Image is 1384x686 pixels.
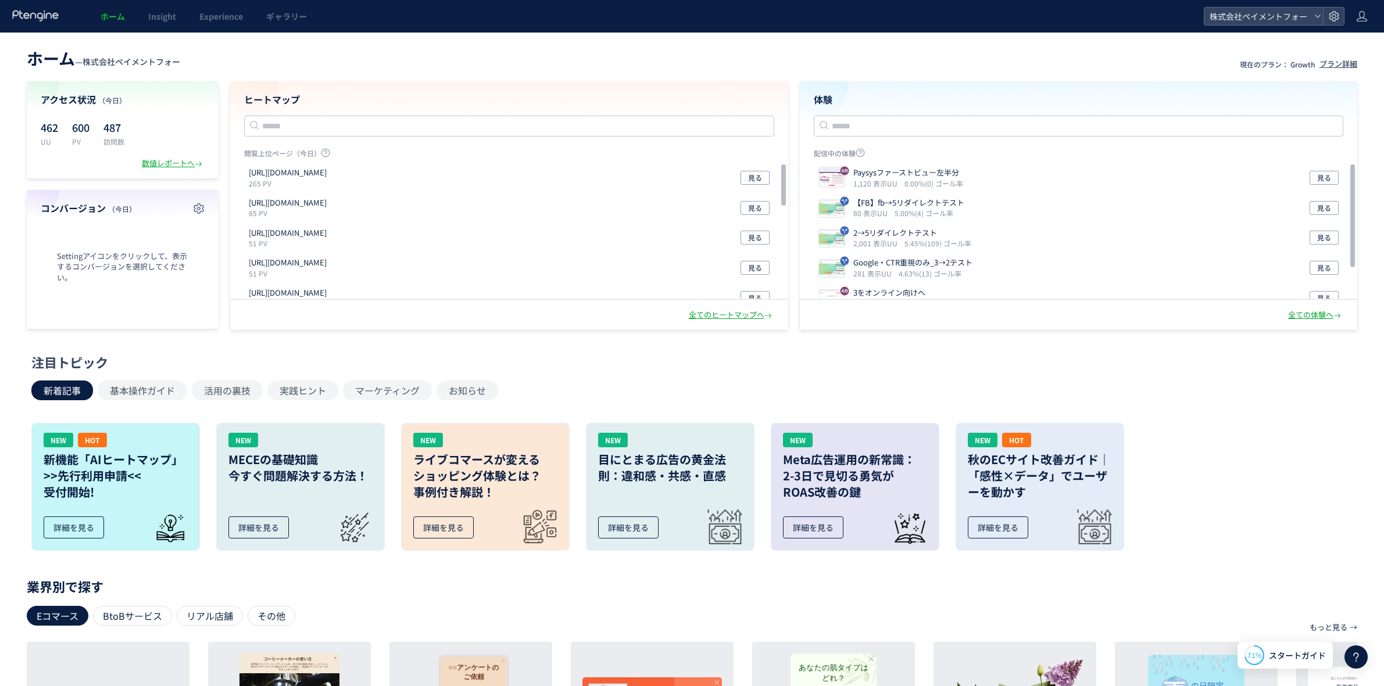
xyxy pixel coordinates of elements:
span: 見る [1317,261,1331,275]
div: 詳細を見る [44,516,104,538]
button: 見る [1310,291,1339,305]
img: 11d3247c60f4be28683247f5de039b9e1758065198846.jpeg [819,231,845,247]
p: 閲覧上位ページ（今日） [244,148,774,163]
span: ギャラリー [266,10,307,22]
img: e0f52dbd501f90730dc46468487f53761759214765289.jpeg [819,201,845,217]
a: NEWMECEの基礎知識今すぐ問題解決する方法！詳細を見る [216,423,385,551]
div: 詳細を見る [228,516,289,538]
p: https://lp.kaihipay.jp/2 [249,288,327,299]
button: 見る [741,291,770,305]
p: 51 PV [249,238,331,248]
div: HOT [1002,433,1031,447]
span: 見る [748,291,762,305]
div: 数値レポートへ [142,158,205,169]
span: 見る [748,231,762,245]
div: 詳細を見る [598,516,659,538]
p: もっと見る [1310,617,1347,637]
p: 配信中の体験 [814,148,1344,163]
div: リアル店舗 [177,606,243,626]
span: ホーム [101,10,125,22]
span: 見る [748,261,762,275]
p: 265 PV [249,178,331,188]
i: 80 表示UU [853,208,892,218]
i: 5.45%(109) ゴール率 [904,238,971,248]
div: NEW [968,433,997,447]
button: 見る [1310,171,1339,185]
span: 見る [1317,201,1331,215]
div: 注目トピック [31,353,1347,371]
p: 【FB】fb→5リダイレクトテスト [853,197,964,209]
div: NEW [413,433,443,447]
h4: アクセス状況 [41,93,205,106]
button: 見る [1310,201,1339,215]
div: その他 [248,606,295,626]
span: スタートガイド [1269,649,1326,662]
p: UU [41,137,58,146]
div: 全てのヒートマップへ [689,310,774,321]
p: 600 [72,118,90,137]
button: 新着記事 [31,380,93,400]
div: プラン詳細 [1319,59,1357,70]
p: Google・CTR重視のみ_3→2テスト [853,257,972,268]
h3: 目にとまる広告の黄金法則：違和感・共感・直感 [598,451,742,484]
div: 詳細を見る [968,516,1028,538]
i: 281 表示UU [853,268,896,278]
img: ebcc5c68c4fe0b838b3854557e68de5c1756794057250.jpeg [819,261,845,277]
img: c644aabdc5f0d9263ff12be61fc03b1d1759274891565.jpeg [819,171,845,187]
button: 見る [741,201,770,215]
h3: ライブコマースが変える ショッピング体験とは？ 事例付き解説！ [413,451,557,500]
p: 487 [103,118,124,137]
div: — [27,46,180,70]
i: 264 表示UU [853,299,896,308]
span: Insight [148,10,176,22]
h4: ヒートマップ [244,93,774,106]
span: Settingアイコンをクリックして、表示するコンバージョンを選択してください。 [41,251,205,283]
div: 詳細を見る [413,516,474,538]
p: https://lp.kaihipay.jp/fb [249,197,327,209]
span: 71% [1247,650,1262,660]
span: ホーム [27,46,75,70]
button: 見る [741,261,770,275]
p: https://lp.paysys.jp/btoc [249,167,327,178]
div: BtoBサービス [93,606,172,626]
div: 詳細を見る [783,516,843,538]
i: 4.63%(13) ゴール率 [899,268,961,278]
div: NEW [228,433,258,447]
p: PV [72,137,90,146]
span: 株式会社ペイメントフォー [1206,8,1310,25]
button: 見る [741,171,770,185]
p: 51 PV [249,268,331,278]
div: NEW [44,433,73,447]
p: 業界別で探す [27,583,1357,590]
i: 5.00%(4) ゴール率 [895,208,953,218]
span: （今日） [108,204,136,214]
button: 活用の裏技 [192,380,263,400]
p: → [1350,617,1357,637]
h3: 新機能「AIヒートマップ」 >>先行利用申請<< 受付開始! [44,451,188,500]
a: NEWHOT新機能「AIヒートマップ」>>先行利用申請<<受付開始!詳細を見る [31,423,200,551]
button: 見る [1310,231,1339,245]
span: 見る [1317,291,1331,305]
button: 見る [741,231,770,245]
div: HOT [78,433,107,447]
a: NEWHOT秋のECサイト改善ガイド｜「感性×データ」でユーザーを動かす詳細を見る [956,423,1124,551]
p: 46 PV [249,299,331,308]
i: 4.55%(12) ゴール率 [899,299,961,308]
p: 現在のプラン： Growth [1240,59,1315,69]
span: 見る [1317,231,1331,245]
p: 462 [41,118,58,137]
span: （今日） [98,95,126,105]
div: NEW [598,433,628,447]
div: 全ての体験へ [1288,310,1343,321]
i: 2,001 表示UU [853,238,902,248]
span: 見る [748,201,762,215]
i: 0.00%(0) ゴール率 [904,178,963,188]
i: 1,120 表示UU [853,178,902,188]
h4: コンバージョン [41,202,205,215]
p: https://lp.paysys.jp [249,257,327,268]
div: Eコマース [27,606,88,626]
span: 株式会社ペイメントフォー [83,56,180,67]
img: c56750ca1c7ec0d21dd1f8ce7c5de1a71757465928701.jpeg [819,291,845,307]
button: 実践ヒント [267,380,338,400]
p: 85 PV [249,208,331,218]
